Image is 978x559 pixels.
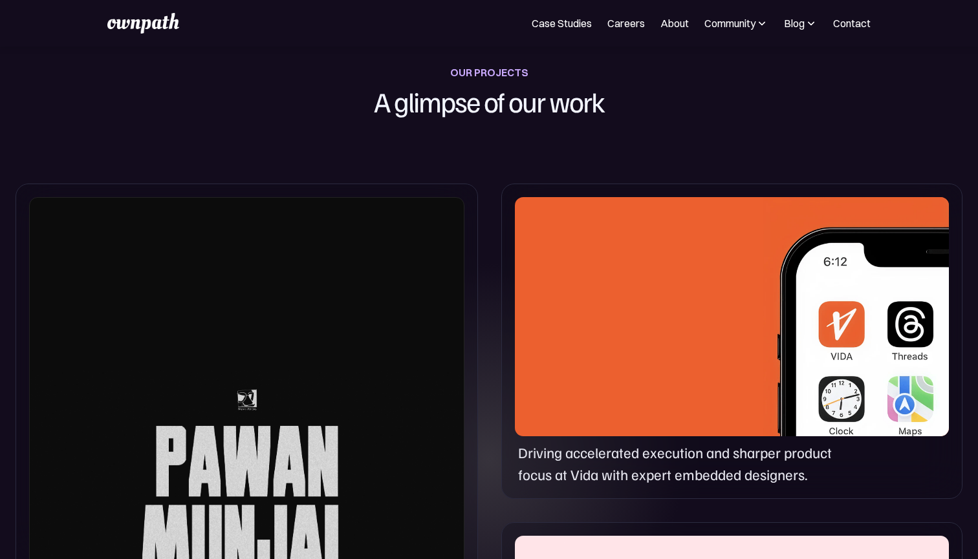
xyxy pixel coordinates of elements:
[532,16,592,31] a: Case Studies
[833,16,871,31] a: Contact
[784,16,818,31] div: Blog
[607,16,645,31] a: Careers
[704,16,755,31] div: Community
[518,441,854,485] p: Driving accelerated execution and sharper product focus at Vida with expert embedded designers.
[704,16,768,31] div: Community
[450,63,528,81] div: OUR PROJECTS
[784,16,805,31] div: Blog
[660,16,689,31] a: About
[309,81,669,121] h1: A glimpse of our work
